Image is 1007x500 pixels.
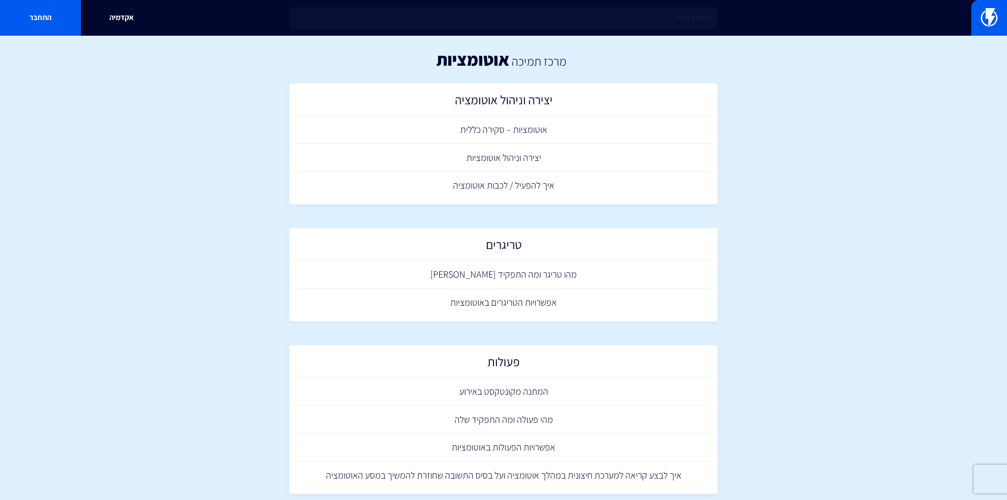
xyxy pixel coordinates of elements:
h2: טריגרים [299,238,708,256]
h2: פעולות [299,355,708,373]
input: חיפוש מהיר... [289,7,718,29]
a: המתנה מקונטקסט באירוע [294,378,713,406]
a: מהי פעולה ומה התפקיד שלה [294,406,713,434]
a: פעולות [294,350,713,378]
h1: אוטומציות [436,50,509,69]
a: איך לבצע קריאה למערכת חיצונית במהלך אוטומציה ועל בסיס התשובה שחוזרת להמשיך במסע האוטומציה [294,461,713,490]
a: מהו טריגר ומה התפקיד [PERSON_NAME] [294,260,713,289]
a: יצירה וניהול אוטומציה [294,88,713,116]
a: אפשרויות הטריגרים באוטומציות [294,289,713,317]
a: טריגרים [294,233,713,261]
a: יצירה וניהול אוטומציות [294,144,713,172]
a: אפשרויות הפעולות באוטומציות [294,433,713,461]
a: איך להפעיל / לכבות אוטומציה [294,171,713,200]
a: אוטומציות – סקירה כללית [294,116,713,144]
a: מרכז תמיכה [512,53,566,69]
h2: יצירה וניהול אוטומציה [299,93,708,111]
